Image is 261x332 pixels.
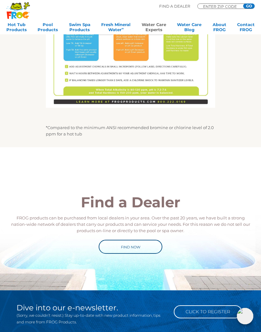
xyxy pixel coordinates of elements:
[177,22,201,35] a: Water CareBlog
[237,22,255,35] a: ContactFROG
[99,240,162,254] a: Find Now
[174,305,242,318] a: Click to Register
[17,304,167,312] h2: Dive into our e-newsletter.
[46,124,215,137] p: *Compared to the minimum ANSI recommended bromine or chlorine level of 2.0 ppm for a hot tub
[38,22,58,35] a: PoolProducts
[6,22,27,35] a: Hot TubProducts
[10,215,251,234] p: FROG products can be purchased from local dealers in your area. Over the past 20 years, we have b...
[69,22,90,35] a: Swim SpaProducts
[159,3,190,9] p: Find A Dealer
[17,312,167,325] p: (Sorry, we couldn’t resist.) Stay up-to-date with new product information, tips and more from FRO...
[142,22,166,35] a: Water CareExperts
[243,3,255,9] input: GO
[10,195,251,209] h2: Find a Dealer
[202,5,241,8] input: Zip Code Form
[101,22,130,35] a: Fresh MineralWater∞
[122,27,124,30] sup: ∞
[213,22,226,35] a: AboutFROG
[237,308,253,324] img: openIcon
